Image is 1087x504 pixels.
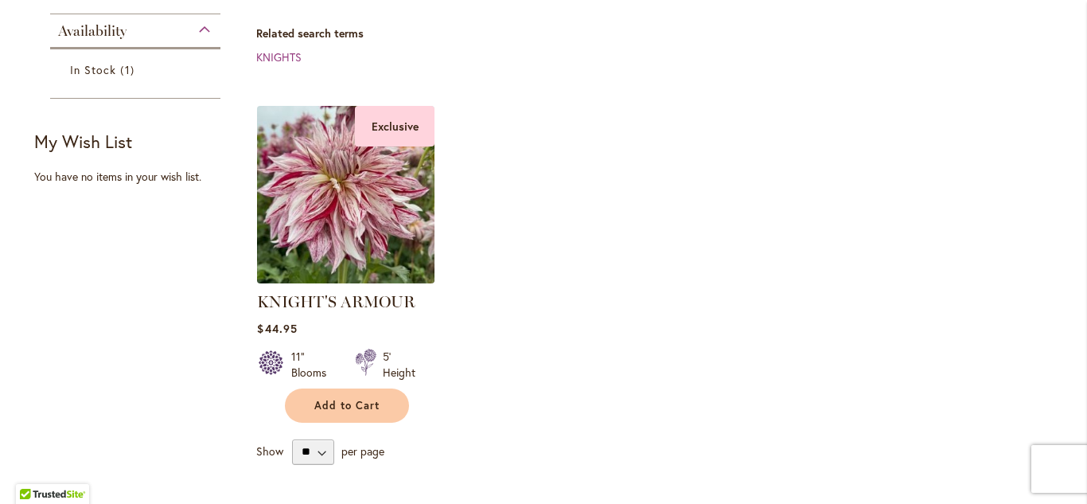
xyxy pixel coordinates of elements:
[120,61,138,78] span: 1
[34,169,247,185] div: You have no items in your wish list.
[12,447,56,492] iframe: Launch Accessibility Center
[257,272,434,287] a: KNIGHT'S ARMOUR Exclusive
[291,349,336,381] div: 11" Blooms
[58,22,127,40] span: Availability
[256,25,1053,41] dt: Related search terms
[256,49,302,64] a: KNIGHTS
[314,399,380,412] span: Add to Cart
[257,292,415,311] a: KNIGHT'S ARMOUR
[253,101,439,287] img: KNIGHT'S ARMOUR
[256,443,283,458] span: Show
[70,61,205,78] a: In Stock 1
[257,321,297,336] span: $44.95
[285,389,409,423] button: Add to Cart
[355,106,434,147] div: Exclusive
[70,62,116,77] span: In Stock
[34,130,132,153] strong: My Wish List
[383,349,415,381] div: 5' Height
[341,443,384,458] span: per page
